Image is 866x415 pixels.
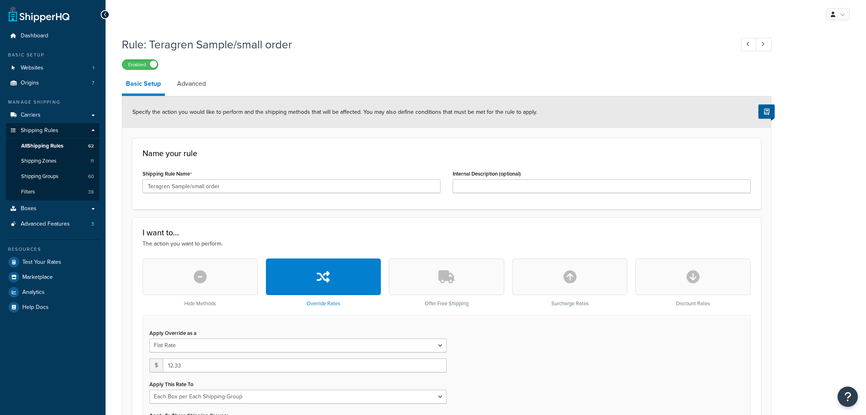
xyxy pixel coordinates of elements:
[6,52,99,59] div: Basic Setup
[6,61,99,76] a: Websites1
[6,300,99,315] a: Help Docs
[91,221,94,228] span: 3
[6,169,99,184] a: Shipping Groups60
[122,74,165,96] a: Basic Setup
[21,173,58,180] span: Shipping Groups
[635,259,751,307] div: Discount Rates
[88,143,94,150] span: 62
[88,173,94,180] span: 60
[122,60,158,70] label: Enabled
[22,304,49,311] span: Help Docs
[143,149,751,158] h3: Name your rule
[838,387,858,407] button: Open Resource Center
[21,205,37,212] span: Boxes
[6,139,99,154] a: AllShipping Rules62
[6,99,99,106] div: Manage Shipping
[173,74,210,93] a: Advanced
[741,38,757,51] a: Previous Record
[91,158,94,165] span: 11
[6,123,99,138] a: Shipping Rules
[758,104,775,119] button: Show Help Docs
[6,154,99,169] a: Shipping Zones11
[21,189,35,196] span: Filters
[149,359,163,372] span: $
[143,239,751,248] p: The action you want to perform.
[6,201,99,216] a: Boxes
[6,217,99,232] a: Advanced Features3
[21,65,43,72] span: Websites
[6,28,99,43] a: Dashboard
[22,274,53,281] span: Marketplace
[21,112,41,119] span: Carriers
[6,217,99,232] li: Advanced Features
[143,259,258,307] div: Hide Methods
[93,65,94,72] span: 1
[92,80,94,87] span: 7
[6,108,99,123] a: Carriers
[756,38,772,51] a: Next Record
[6,285,99,300] a: Analytics
[22,259,61,266] span: Test Your Rates
[6,185,99,200] li: Filters
[266,259,381,307] div: Override Rates
[6,154,99,169] li: Shipping Zones
[6,123,99,200] li: Shipping Rules
[143,228,751,237] h3: I want to...
[453,171,521,177] label: Internal Description (optional)
[88,189,94,196] span: 38
[132,108,537,116] span: Specify the action you would like to perform and the shipping methods that will be affected. You ...
[6,270,99,285] a: Marketplace
[21,143,63,150] span: All Shipping Rules
[6,246,99,253] div: Resources
[149,381,193,387] label: Apply This Rate To
[6,61,99,76] li: Websites
[143,171,192,177] label: Shipping Rule Name
[389,259,504,307] div: Offer Free Shipping
[21,33,48,39] span: Dashboard
[6,76,99,91] li: Origins
[21,221,70,228] span: Advanced Features
[6,255,99,269] a: Test Your Rates
[21,127,58,134] span: Shipping Rules
[149,330,197,336] label: Apply Override as a
[122,37,726,52] h1: Rule: Teragren Sample/small order
[21,158,56,165] span: Shipping Zones
[6,76,99,91] a: Origins7
[6,185,99,200] a: Filters38
[22,289,45,296] span: Analytics
[21,80,39,87] span: Origins
[6,169,99,184] li: Shipping Groups
[512,259,628,307] div: Surcharge Rates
